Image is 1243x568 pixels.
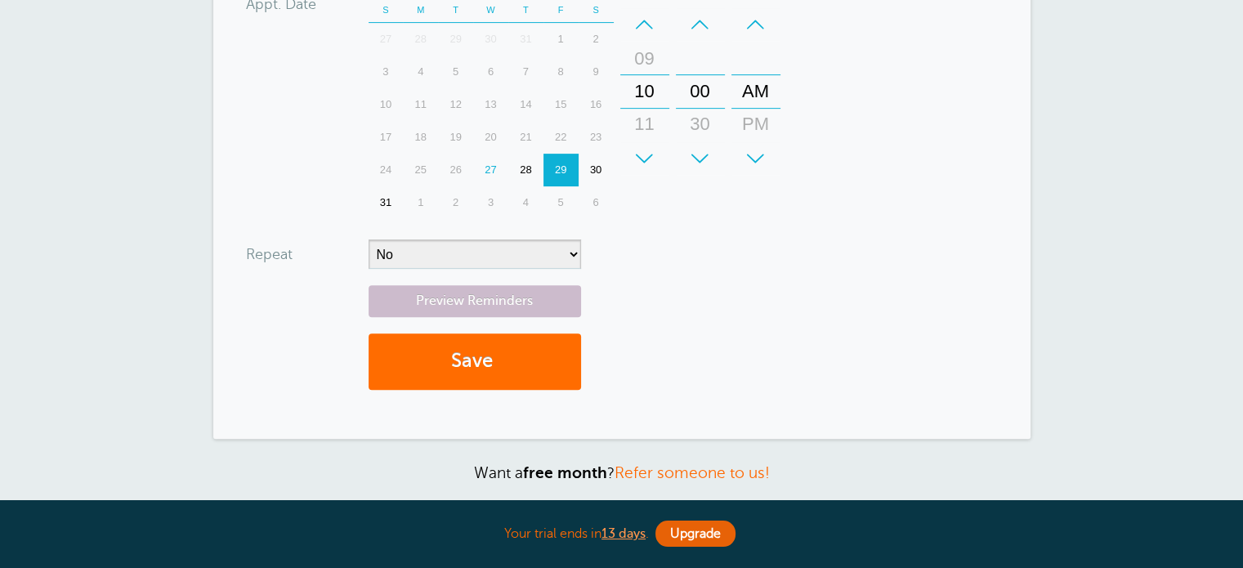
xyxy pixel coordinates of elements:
[579,88,614,121] div: 16
[508,88,543,121] div: 14
[508,186,543,219] div: 4
[579,88,614,121] div: Saturday, August 16
[369,333,581,390] button: Save
[403,23,438,56] div: Monday, July 28
[438,186,473,219] div: Tuesday, September 2
[438,121,473,154] div: Tuesday, August 19
[625,42,664,75] div: 09
[601,526,646,541] a: 13 days
[246,247,293,262] label: Repeat
[655,521,736,547] a: Upgrade
[438,88,473,121] div: Tuesday, August 12
[543,23,579,56] div: Friday, August 1
[369,56,404,88] div: 3
[473,56,508,88] div: 6
[403,154,438,186] div: Monday, August 25
[579,56,614,88] div: Saturday, August 9
[438,186,473,219] div: 2
[543,88,579,121] div: 15
[625,108,664,141] div: 11
[403,56,438,88] div: Monday, August 4
[473,154,508,186] div: Today, Wednesday, August 27
[438,154,473,186] div: 26
[543,56,579,88] div: 8
[438,56,473,88] div: 5
[369,88,404,121] div: 10
[508,186,543,219] div: Thursday, September 4
[579,154,614,186] div: 30
[403,23,438,56] div: 28
[543,186,579,219] div: 5
[523,464,607,481] strong: free month
[369,56,404,88] div: Sunday, August 3
[543,121,579,154] div: 22
[543,23,579,56] div: 1
[508,23,543,56] div: 31
[403,88,438,121] div: Monday, August 11
[473,186,508,219] div: Wednesday, September 3
[403,56,438,88] div: 4
[579,186,614,219] div: Saturday, September 6
[369,285,581,317] a: Preview Reminders
[369,88,404,121] div: Sunday, August 10
[579,23,614,56] div: Saturday, August 2
[438,88,473,121] div: 12
[438,23,473,56] div: Tuesday, July 29
[579,121,614,154] div: 23
[736,75,776,108] div: AM
[579,23,614,56] div: 2
[543,154,579,186] div: 29
[438,154,473,186] div: Tuesday, August 26
[543,154,579,186] div: Friday, August 29
[676,8,725,175] div: Minutes
[508,88,543,121] div: Thursday, August 14
[403,121,438,154] div: 18
[579,154,614,186] div: Saturday, August 30
[403,121,438,154] div: Monday, August 18
[473,88,508,121] div: 13
[369,186,404,219] div: Sunday, August 31
[369,23,404,56] div: Sunday, July 27
[403,186,438,219] div: Monday, September 1
[579,186,614,219] div: 6
[508,56,543,88] div: Thursday, August 7
[473,121,508,154] div: Wednesday, August 20
[681,108,720,141] div: 30
[620,8,669,175] div: Hours
[438,121,473,154] div: 19
[508,154,543,186] div: 28
[403,186,438,219] div: 1
[473,186,508,219] div: 3
[473,154,508,186] div: 27
[579,121,614,154] div: Saturday, August 23
[403,154,438,186] div: 25
[508,121,543,154] div: Thursday, August 21
[369,154,404,186] div: Sunday, August 24
[543,56,579,88] div: Friday, August 8
[543,88,579,121] div: Friday, August 15
[508,23,543,56] div: Thursday, July 31
[625,75,664,108] div: 10
[543,121,579,154] div: Friday, August 22
[213,463,1031,482] p: Want a ?
[403,88,438,121] div: 11
[369,23,404,56] div: 27
[438,23,473,56] div: 29
[681,75,720,108] div: 00
[473,23,508,56] div: 30
[213,517,1031,552] div: Your trial ends in .
[438,56,473,88] div: Tuesday, August 5
[473,88,508,121] div: Wednesday, August 13
[508,154,543,186] div: Thursday, August 28
[473,56,508,88] div: Wednesday, August 6
[369,121,404,154] div: Sunday, August 17
[736,108,776,141] div: PM
[508,56,543,88] div: 7
[473,23,508,56] div: Wednesday, July 30
[369,186,404,219] div: 31
[615,464,770,481] a: Refer someone to us!
[369,154,404,186] div: 24
[508,121,543,154] div: 21
[369,121,404,154] div: 17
